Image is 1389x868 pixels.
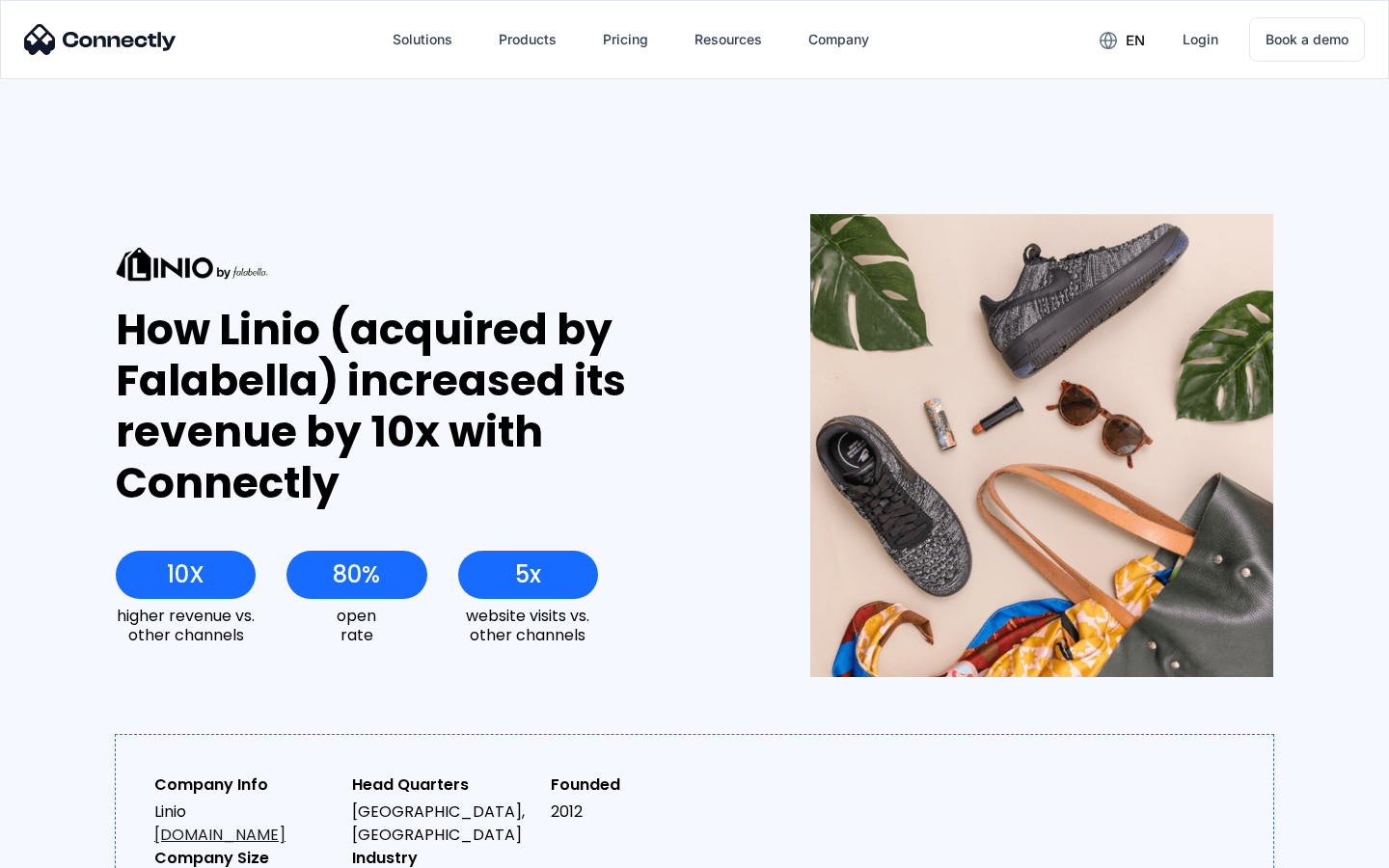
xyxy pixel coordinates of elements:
a: Login [1167,16,1234,63]
div: Founded [551,773,733,797]
div: 10X [167,561,204,588]
img: Connectly Logo [24,24,177,55]
div: Products [499,26,557,53]
a: Pricing [587,16,664,63]
aside: Language selected: English [19,834,116,861]
div: [GEOGRAPHIC_DATA], [GEOGRAPHIC_DATA] [352,800,534,847]
div: Company [808,26,869,53]
div: 80% [333,561,380,588]
div: Head Quarters [352,773,534,797]
div: Login [1183,26,1218,53]
div: 2012 [551,800,733,824]
div: 5x [515,561,541,588]
ul: Language list [39,834,116,861]
div: Linio [154,800,337,847]
div: open rate [286,607,426,643]
div: Pricing [603,26,648,53]
div: Company Info [154,773,337,797]
div: How Linio (acquired by Falabella) increased its revenue by 10x with Connectly [116,305,740,508]
a: Book a demo [1249,17,1365,62]
div: website visits vs. other channels [458,607,598,643]
div: Solutions [393,26,452,53]
div: en [1126,27,1145,54]
div: Resources [694,26,762,53]
div: higher revenue vs. other channels [116,607,256,643]
a: [DOMAIN_NAME] [154,824,286,846]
